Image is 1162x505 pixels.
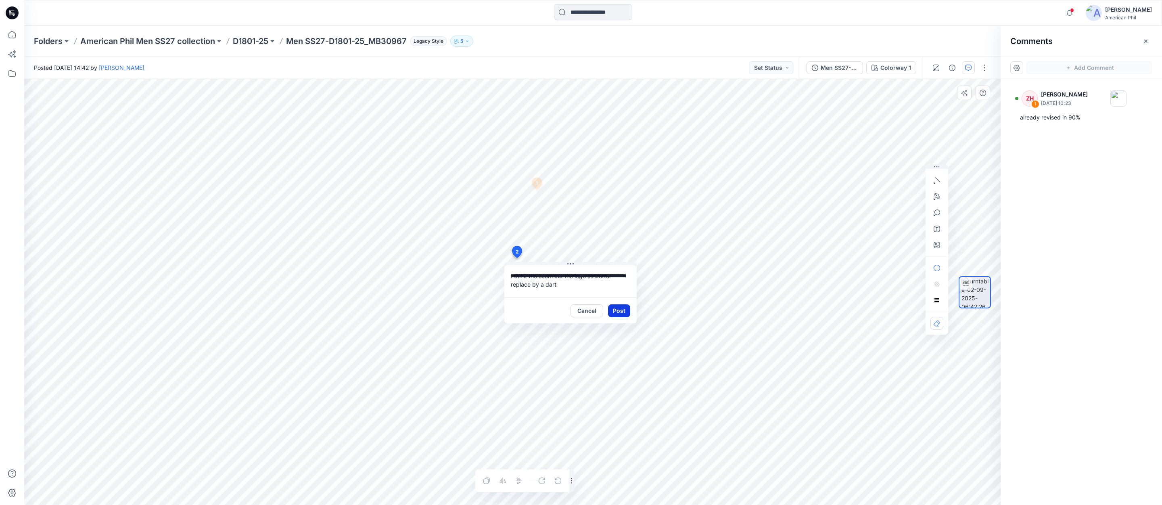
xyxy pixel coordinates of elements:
[821,63,858,72] div: Men SS27-D1801-25_MB30967
[286,36,407,47] p: Men SS27-D1801-25_MB30967
[34,63,144,72] span: Posted [DATE] 14:42 by
[1022,90,1038,107] div: ZH
[946,61,959,74] button: Details
[961,277,990,308] img: turntable-02-09-2025-06:42:26
[807,61,863,74] button: Men SS27-D1801-25_MB30967
[1041,99,1088,107] p: [DATE] 10:23
[1105,5,1152,15] div: [PERSON_NAME]
[866,61,916,74] button: Colorway 1
[1026,61,1152,74] button: Add Comment
[80,36,215,47] a: American Phil Men SS27 collection
[1031,100,1039,108] div: 1
[571,304,603,317] button: Cancel
[608,304,630,317] button: Post
[516,248,519,256] span: 2
[880,63,911,72] div: Colorway 1
[450,36,473,47] button: 5
[1041,90,1088,99] p: [PERSON_NAME]
[410,36,447,46] span: Legacy Style
[407,36,447,47] button: Legacy Style
[1010,36,1053,46] h2: Comments
[1105,15,1152,21] div: American Phil
[233,36,268,47] a: D1801-25
[34,36,63,47] a: Folders
[1086,5,1102,21] img: avatar
[460,37,463,46] p: 5
[1020,113,1143,122] div: already revised in 90%
[99,64,144,71] a: [PERSON_NAME]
